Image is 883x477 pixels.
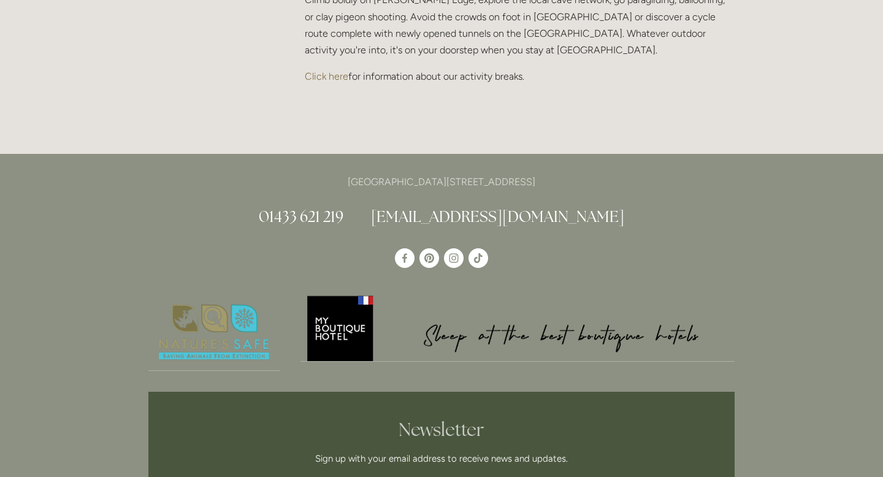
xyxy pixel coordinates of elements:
[300,294,735,362] img: My Boutique Hotel - Logo
[148,294,280,372] a: Nature's Safe - Logo
[305,68,735,85] p: for information about our activity breaks.
[371,207,624,226] a: [EMAIL_ADDRESS][DOMAIN_NAME]
[148,294,280,371] img: Nature's Safe - Logo
[215,419,668,441] h2: Newsletter
[215,451,668,466] p: Sign up with your email address to receive news and updates.
[259,207,343,226] a: 01433 621 219
[305,71,348,82] a: Click here
[148,174,735,190] p: [GEOGRAPHIC_DATA][STREET_ADDRESS]
[444,248,464,268] a: Instagram
[395,248,415,268] a: Losehill House Hotel & Spa
[300,294,735,362] a: My Boutique Hotel - Logo
[419,248,439,268] a: Pinterest
[468,248,488,268] a: TikTok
